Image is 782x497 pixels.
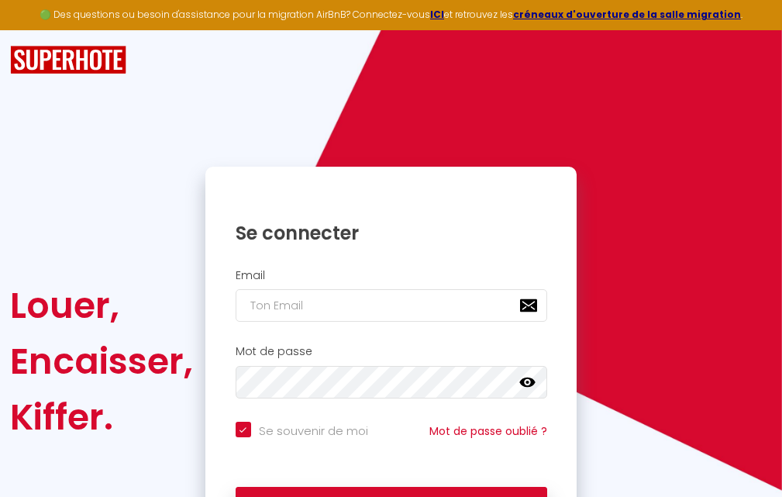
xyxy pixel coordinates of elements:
[10,46,126,74] img: SuperHote logo
[236,269,547,282] h2: Email
[430,8,444,21] a: ICI
[236,289,547,322] input: Ton Email
[429,423,547,439] a: Mot de passe oublié ?
[10,333,193,389] div: Encaisser,
[236,221,547,245] h1: Se connecter
[513,8,741,21] a: créneaux d'ouverture de la salle migration
[10,278,193,333] div: Louer,
[236,345,547,358] h2: Mot de passe
[10,389,193,445] div: Kiffer.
